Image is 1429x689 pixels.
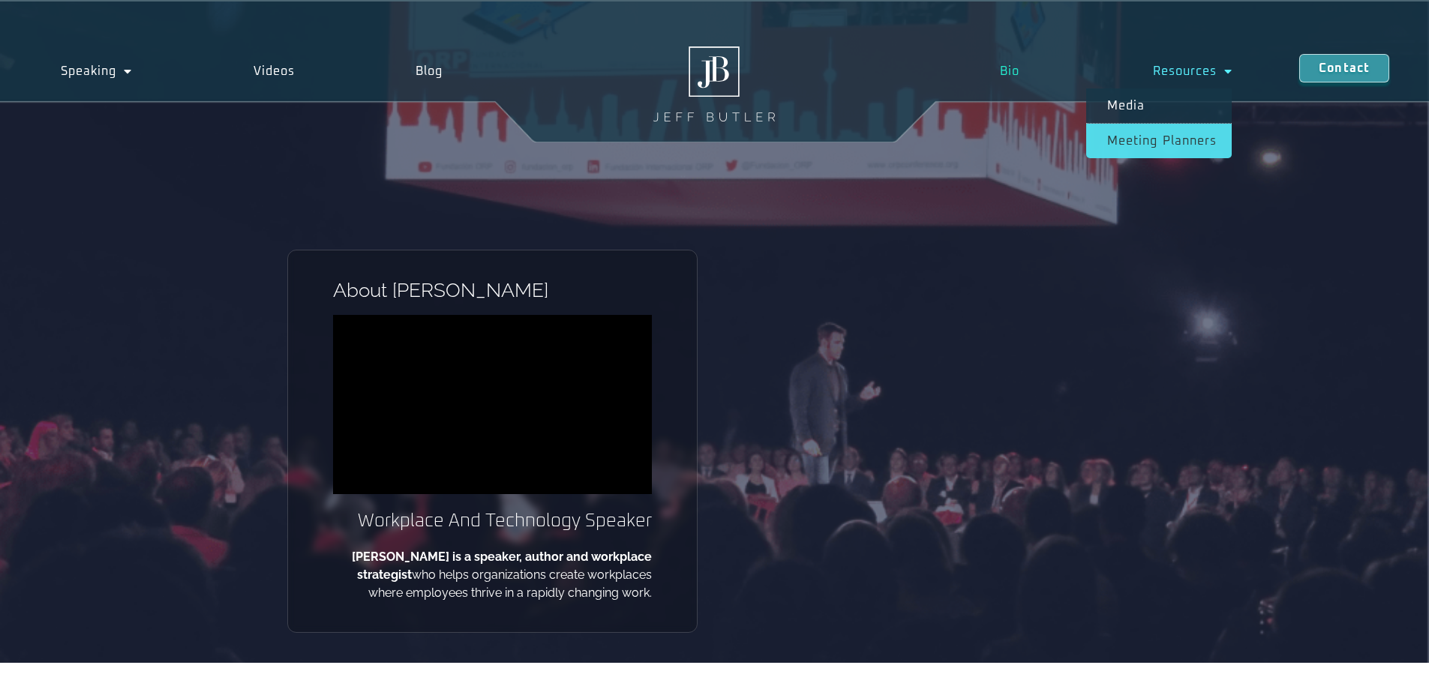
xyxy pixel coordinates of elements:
h2: Workplace And Technology Speaker [333,509,652,533]
a: Media [1086,88,1232,123]
b: [PERSON_NAME] is a speaker, author and workplace strategist [352,550,652,582]
a: Blog [356,54,504,88]
ul: Resources [1086,88,1232,158]
span: Contact [1319,62,1370,74]
a: Resources [1086,54,1299,88]
nav: Menu [932,54,1299,88]
a: Bio [932,54,1085,88]
a: Contact [1299,54,1389,82]
a: Videos [193,54,356,88]
a: Meeting planners [1086,124,1232,158]
p: who helps organizations create workplaces where employees thrive in a rapidly changing work. [333,548,652,602]
iframe: vimeo Video Player [333,315,652,494]
h1: About [PERSON_NAME] [333,280,652,300]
